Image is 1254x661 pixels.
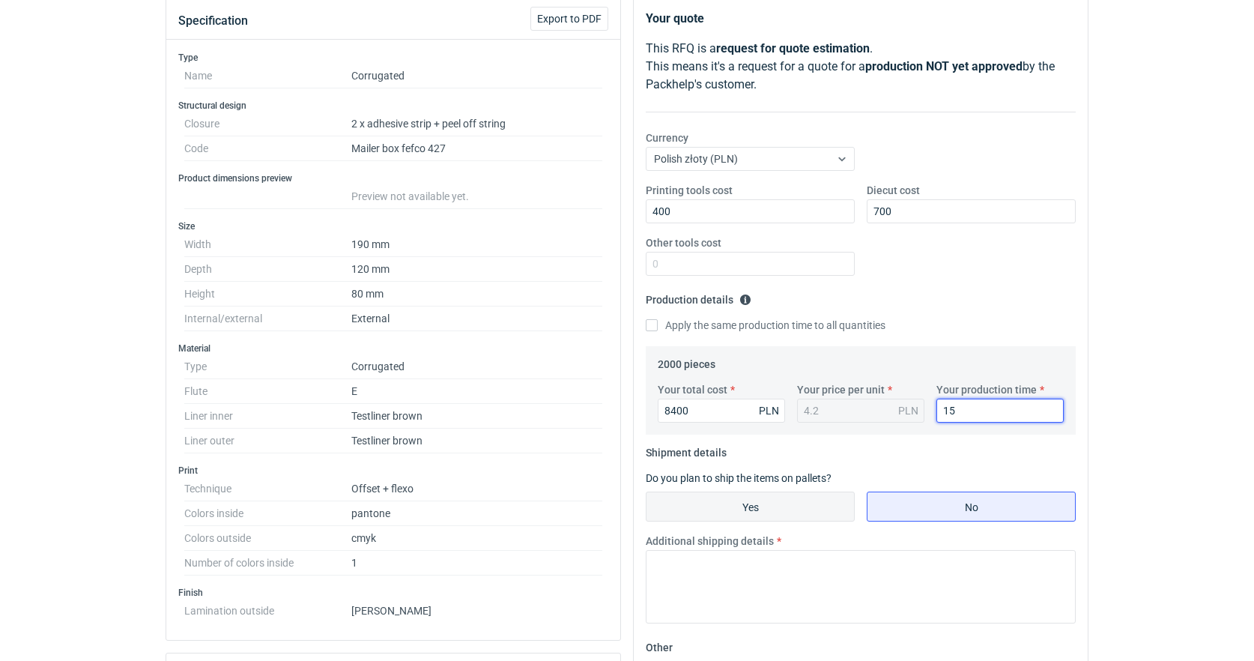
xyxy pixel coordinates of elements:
[351,354,602,379] dd: Corrugated
[184,477,351,501] dt: Technique
[351,307,602,331] dd: External
[537,13,602,24] span: Export to PDF
[646,472,832,484] label: Do you plan to ship the items on pallets?
[658,352,715,370] legend: 2000 pieces
[646,288,751,306] legend: Production details
[178,52,608,64] h3: Type
[178,465,608,477] h3: Print
[867,199,1076,223] input: 0
[898,403,918,418] div: PLN
[351,64,602,88] dd: Corrugated
[184,354,351,379] dt: Type
[646,492,855,522] label: Yes
[351,190,469,202] span: Preview not available yet.
[716,41,870,55] strong: request for quote estimation
[646,40,1076,94] p: This RFQ is a . This means it's a request for a quote for a by the Packhelp's customer.
[658,382,727,397] label: Your total cost
[184,429,351,453] dt: Liner outer
[646,183,733,198] label: Printing tools cost
[351,112,602,136] dd: 2 x adhesive strip + peel off string
[654,153,738,165] span: Polish złoty (PLN)
[351,526,602,551] dd: cmyk
[178,587,608,599] h3: Finish
[184,599,351,617] dt: Lamination outside
[351,232,602,257] dd: 190 mm
[646,534,774,549] label: Additional shipping details
[658,399,785,423] input: 0
[184,307,351,331] dt: Internal/external
[351,404,602,429] dd: Testliner brown
[184,404,351,429] dt: Liner inner
[646,11,704,25] strong: Your quote
[797,382,885,397] label: Your price per unit
[646,252,855,276] input: 0
[184,257,351,282] dt: Depth
[865,59,1023,73] strong: production NOT yet approved
[646,235,721,250] label: Other tools cost
[936,399,1064,423] input: 0
[184,526,351,551] dt: Colors outside
[867,183,920,198] label: Diecut cost
[936,382,1037,397] label: Your production time
[646,199,855,223] input: 0
[759,403,779,418] div: PLN
[184,282,351,307] dt: Height
[184,551,351,576] dt: Number of colors inside
[178,172,608,184] h3: Product dimensions preview
[351,551,602,576] dd: 1
[178,3,248,39] button: Specification
[178,100,608,112] h3: Structural design
[867,492,1076,522] label: No
[351,429,602,453] dd: Testliner brown
[184,379,351,404] dt: Flute
[530,7,608,31] button: Export to PDF
[178,220,608,232] h3: Size
[351,136,602,161] dd: Mailer box fefco 427
[351,282,602,307] dd: 80 mm
[351,257,602,282] dd: 120 mm
[184,64,351,88] dt: Name
[184,501,351,526] dt: Colors inside
[646,441,727,459] legend: Shipment details
[351,379,602,404] dd: E
[646,130,688,145] label: Currency
[351,599,602,617] dd: [PERSON_NAME]
[351,501,602,526] dd: pantone
[646,318,885,333] label: Apply the same production time to all quantities
[351,477,602,501] dd: Offset + flexo
[184,112,351,136] dt: Closure
[184,136,351,161] dt: Code
[178,342,608,354] h3: Material
[646,636,673,654] legend: Other
[184,232,351,257] dt: Width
